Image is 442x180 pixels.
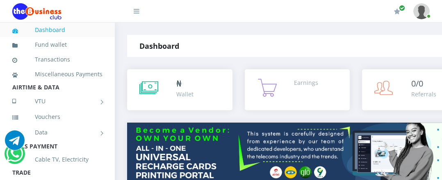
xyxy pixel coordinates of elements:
[12,91,103,112] a: VTU
[413,3,430,19] img: User
[411,78,423,89] span: 0/0
[394,8,400,15] i: Renew/Upgrade Subscription
[139,41,179,51] strong: Dashboard
[176,77,194,90] div: ₦
[12,150,103,169] a: Cable TV, Electricity
[12,107,103,126] a: Vouchers
[12,50,103,69] a: Transactions
[176,90,194,98] div: Wallet
[294,78,318,87] div: Earnings
[12,65,103,84] a: Miscellaneous Payments
[399,5,405,11] span: Renew/Upgrade Subscription
[12,35,103,54] a: Fund wallet
[127,69,232,110] a: ₦ Wallet
[245,69,350,110] a: Earnings
[5,137,25,150] a: Chat for support
[411,90,436,98] div: Referrals
[12,3,62,20] img: Logo
[6,150,23,164] a: Chat for support
[12,21,103,39] a: Dashboard
[12,122,103,143] a: Data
